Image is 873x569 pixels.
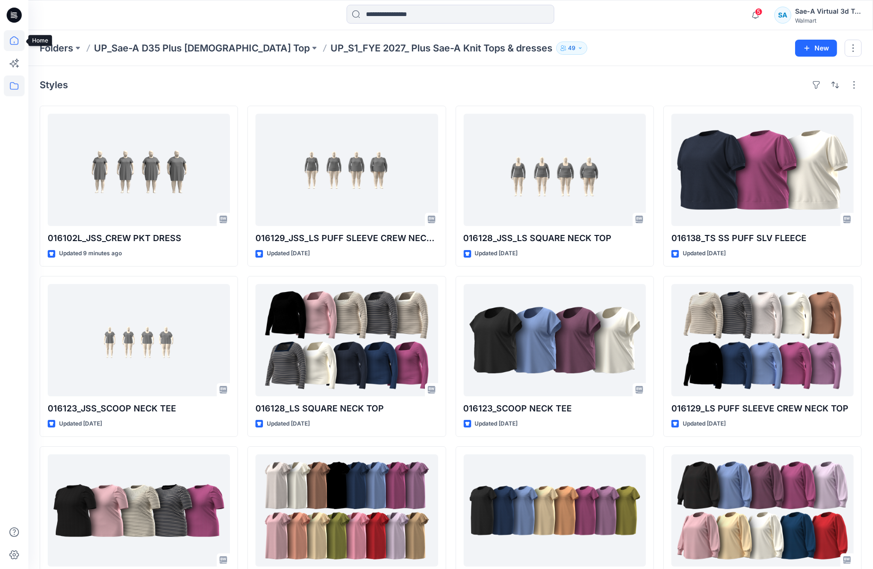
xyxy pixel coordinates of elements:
[331,42,552,55] p: UP_S1_FYE 2027_ Plus Sae-A Knit Tops & dresses
[774,7,791,24] div: SA
[671,454,854,567] a: 016119_BLOUSON SMOCKED CUFF TOP
[671,232,854,245] p: 016138_TS SS PUFF SLV FLEECE
[267,249,310,259] p: Updated [DATE]
[255,402,438,415] p: 016128_LS SQUARE NECK TOP
[40,79,68,91] h4: Styles
[48,232,230,245] p: 016102L_JSS_CREW PKT DRESS
[255,454,438,567] a: V NECK FLUTTER DRESS
[683,419,726,429] p: Updated [DATE]
[59,249,122,259] p: Updated 9 minutes ago
[464,232,646,245] p: 016128_JSS_LS SQUARE NECK TOP
[40,42,73,55] a: Folders
[475,419,518,429] p: Updated [DATE]
[464,402,646,415] p: 016123_SCOOP NECK TEE
[683,249,726,259] p: Updated [DATE]
[568,43,576,53] p: 49
[475,249,518,259] p: Updated [DATE]
[255,114,438,226] a: 016129_JSS_LS PUFF SLEEVE CREW NECK TOP
[671,114,854,226] a: 016138_TS SS PUFF SLV FLEECE
[255,232,438,245] p: 016129_JSS_LS PUFF SLEEVE CREW NECK TOP
[795,17,861,24] div: Walmart
[94,42,310,55] a: UP_Sae-A D35 Plus [DEMOGRAPHIC_DATA] Top
[59,419,102,429] p: Updated [DATE]
[795,6,861,17] div: Sae-A Virtual 3d Team
[464,454,646,567] a: TS CREW PKT TEE DRESS
[671,402,854,415] p: 016129_LS PUFF SLEEVE CREW NECK TOP
[48,114,230,226] a: 016102L_JSS_CREW PKT DRESS
[48,454,230,567] a: 018882_SS PUFF SLEEVE CREW NECK TOP
[464,114,646,226] a: 016128_JSS_LS SQUARE NECK TOP
[671,284,854,396] a: 016129_LS PUFF SLEEVE CREW NECK TOP
[464,284,646,396] a: 016123_SCOOP NECK TEE
[755,8,763,16] span: 5
[795,40,837,57] button: New
[48,284,230,396] a: 016123_JSS_SCOOP NECK TEE
[267,419,310,429] p: Updated [DATE]
[48,402,230,415] p: 016123_JSS_SCOOP NECK TEE
[255,284,438,396] a: 016128_LS SQUARE NECK TOP
[556,42,587,55] button: 49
